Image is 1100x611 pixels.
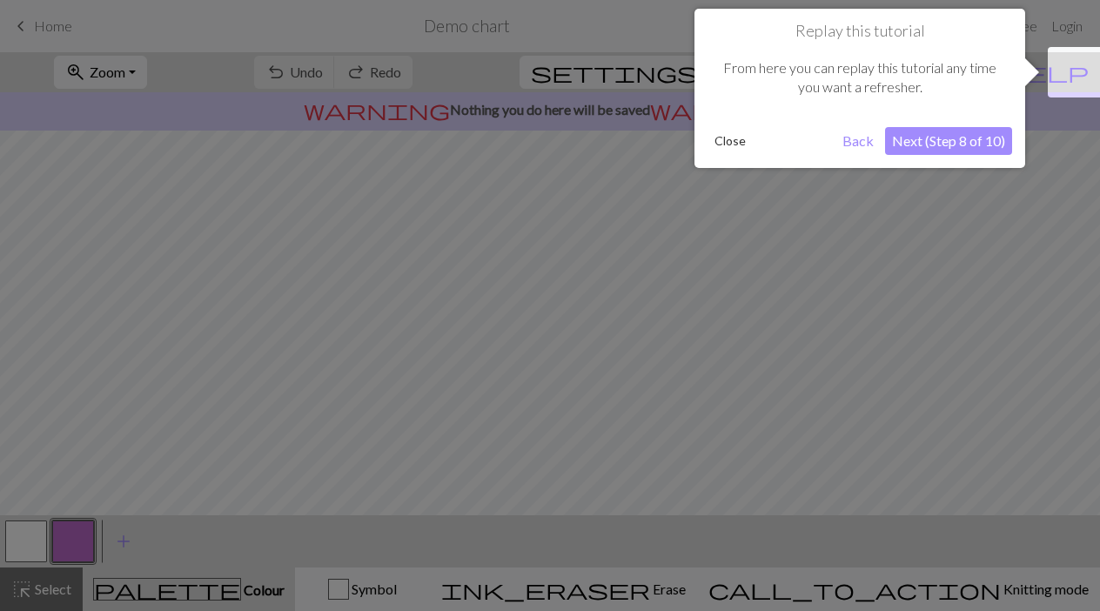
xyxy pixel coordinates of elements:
[708,22,1012,41] h1: Replay this tutorial
[708,41,1012,115] div: From here you can replay this tutorial any time you want a refresher.
[885,127,1012,155] button: Next (Step 8 of 10)
[694,9,1025,168] div: Replay this tutorial
[708,128,753,154] button: Close
[835,127,881,155] button: Back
